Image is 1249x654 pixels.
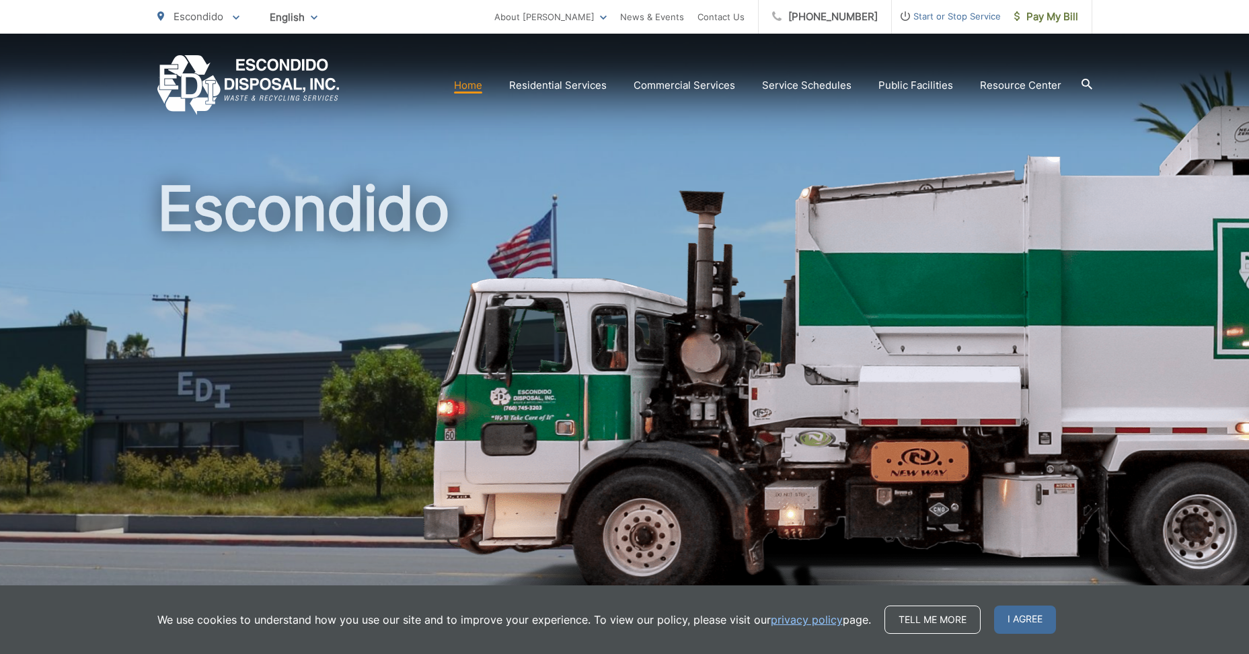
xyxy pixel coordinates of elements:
span: Escondido [174,10,223,23]
h1: Escondido [157,175,1092,601]
span: Pay My Bill [1014,9,1078,25]
a: About [PERSON_NAME] [494,9,607,25]
a: Tell me more [884,606,981,634]
a: Commercial Services [634,77,735,94]
a: News & Events [620,9,684,25]
span: I agree [994,606,1056,634]
p: We use cookies to understand how you use our site and to improve your experience. To view our pol... [157,612,871,628]
a: Resource Center [980,77,1061,94]
a: Home [454,77,482,94]
span: English [260,5,328,29]
a: Residential Services [509,77,607,94]
a: Contact Us [697,9,745,25]
a: Public Facilities [878,77,953,94]
a: Service Schedules [762,77,851,94]
a: EDCD logo. Return to the homepage. [157,55,340,115]
a: privacy policy [771,612,843,628]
